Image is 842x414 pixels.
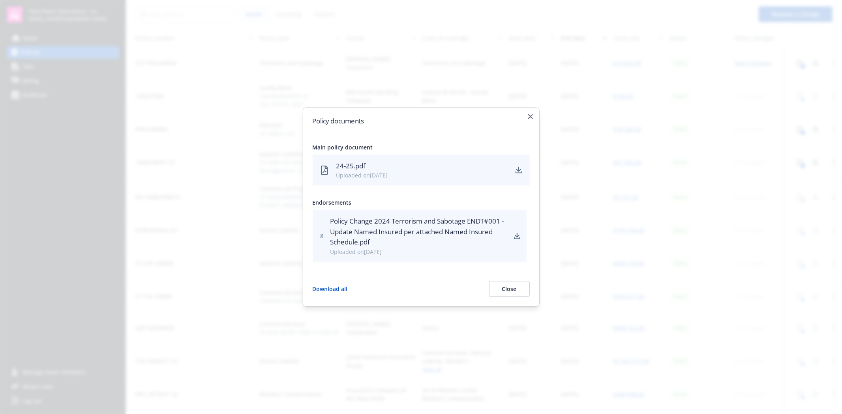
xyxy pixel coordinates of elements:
a: download [514,231,520,241]
button: Close [489,281,530,297]
div: Policy Change 2024 Terrorism and Sabotage ENDT#001 - Update Named Insured per attached Named Insu... [330,216,508,247]
div: Uploaded on [DATE] [336,171,508,179]
a: download [514,165,523,175]
div: Main policy document [313,143,530,151]
div: Endorsements [313,198,530,207]
div: 24-25.pdf [336,161,508,171]
h2: Policy documents [313,117,530,124]
div: Uploaded on [DATE] [330,247,508,255]
button: Download all [313,281,348,297]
